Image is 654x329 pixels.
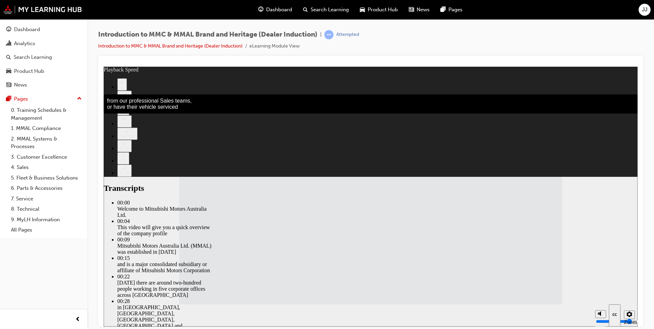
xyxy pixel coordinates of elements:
button: Pages [3,93,84,105]
a: All Pages [8,225,84,235]
div: Attempted [336,31,359,38]
a: 8. Technical [8,204,84,214]
a: 0. Training Schedules & Management [8,105,84,123]
span: JJ [642,6,648,14]
span: pages-icon [441,5,446,14]
span: prev-icon [75,315,80,324]
a: 2. MMAL Systems & Processes [8,134,84,152]
a: Product Hub [3,65,84,78]
a: guage-iconDashboard [253,3,298,17]
a: pages-iconPages [435,3,468,17]
span: learningRecordVerb_ATTEMPT-icon [324,30,333,39]
span: Product Hub [368,6,398,14]
button: 2 [14,12,23,24]
span: car-icon [360,5,365,14]
a: Search Learning [3,51,84,64]
a: 1. MMAL Compliance [8,123,84,134]
div: Search Learning [14,53,52,61]
img: mmal [3,5,82,14]
div: in [GEOGRAPHIC_DATA], [GEOGRAPHIC_DATA], [GEOGRAPHIC_DATA], [GEOGRAPHIC_DATA] and [GEOGRAPHIC_DATA] [14,238,109,268]
span: chart-icon [6,41,11,47]
a: Dashboard [3,23,84,36]
span: news-icon [6,82,11,88]
a: 7. Service [8,194,84,204]
a: search-iconSearch Learning [298,3,354,17]
span: pages-icon [6,96,11,102]
span: Search Learning [311,6,349,14]
span: search-icon [303,5,308,14]
span: news-icon [409,5,414,14]
span: car-icon [6,68,11,75]
span: News [417,6,430,14]
a: Analytics [3,37,84,50]
a: car-iconProduct Hub [354,3,403,17]
span: | [320,31,322,39]
div: Product Hub [14,67,44,75]
a: Introduction to MMC & MMAL Brand and Heritage (Dealer Induction) [98,43,243,49]
a: news-iconNews [403,3,435,17]
button: JJ [639,4,651,16]
span: up-icon [77,94,82,103]
div: 2 [16,18,21,23]
span: guage-icon [258,5,263,14]
div: Pages [14,95,28,103]
button: DashboardAnalyticsSearch LearningProduct HubNews [3,22,84,93]
span: guage-icon [6,27,11,33]
span: Introduction to MMC & MMAL Brand and Heritage (Dealer Induction) [98,31,317,39]
div: Analytics [14,40,35,48]
a: News [3,79,84,91]
a: 9. MyLH Information [8,214,84,225]
span: Pages [448,6,462,14]
li: eLearning Module View [249,42,300,50]
a: 3. Customer Excellence [8,152,84,162]
span: Dashboard [266,6,292,14]
a: 6. Parts & Accessories [8,183,84,194]
a: 5. Fleet & Business Solutions [8,173,84,183]
div: Dashboard [14,26,40,34]
span: search-icon [6,54,11,61]
a: 4. Sales [8,162,84,173]
div: News [14,81,27,89]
